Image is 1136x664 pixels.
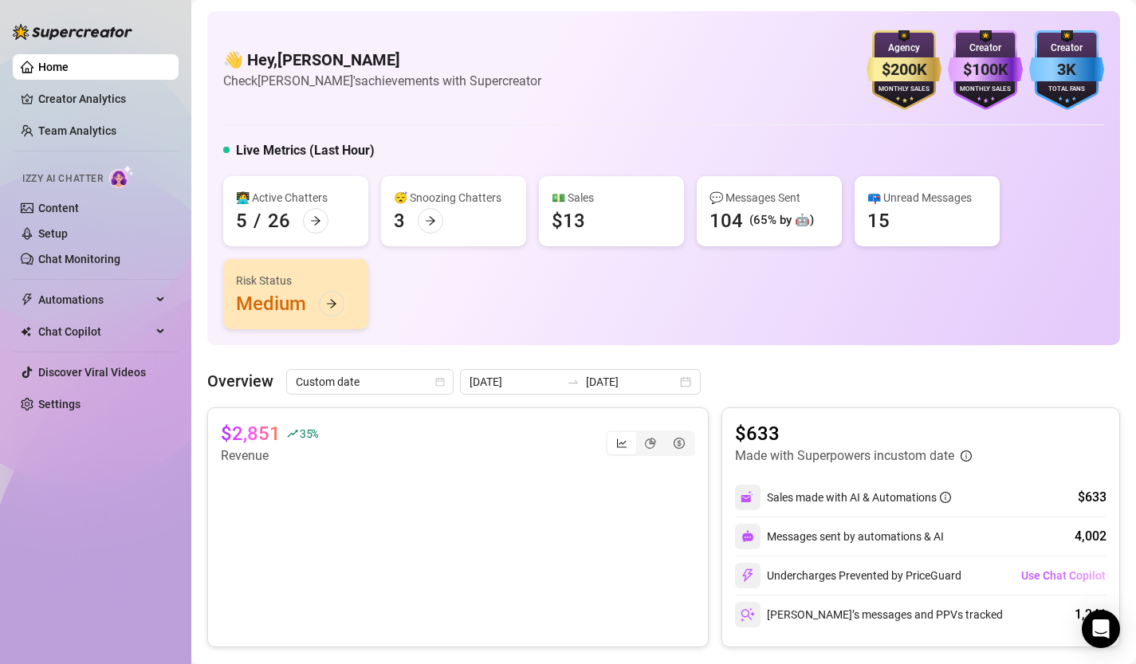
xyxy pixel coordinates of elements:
span: line-chart [616,438,627,449]
span: swap-right [567,375,580,388]
img: purple-badge-B9DA21FR.svg [948,30,1023,110]
span: calendar [435,377,445,387]
div: 26 [268,208,290,234]
div: $200K [867,57,941,82]
div: 104 [710,208,743,234]
img: AI Chatter [109,165,134,188]
span: arrow-right [310,215,321,226]
article: $633 [735,421,972,446]
img: svg%3e [741,568,755,583]
span: Use Chat Copilot [1021,569,1106,582]
div: Undercharges Prevented by PriceGuard [735,563,961,588]
img: logo-BBDzfeDw.svg [13,24,132,40]
article: Overview [207,369,273,393]
div: 3K [1029,57,1104,82]
img: Chat Copilot [21,326,31,337]
a: Home [38,61,69,73]
a: Team Analytics [38,124,116,137]
div: segmented control [606,430,695,456]
img: gold-badge-CigiZidd.svg [867,30,941,110]
input: End date [586,373,677,391]
div: Sales made with AI & Automations [767,489,951,506]
h5: Live Metrics (Last Hour) [236,141,375,160]
article: Check [PERSON_NAME]'s achievements with Supercreator [223,71,541,91]
div: $633 [1078,488,1107,507]
div: 4,002 [1075,527,1107,546]
div: $13 [552,208,585,234]
div: 👩‍💻 Active Chatters [236,189,356,206]
img: svg%3e [741,530,754,543]
article: Made with Superpowers in custom date [735,446,954,466]
span: 35 % [300,426,318,441]
span: pie-chart [645,438,656,449]
div: [PERSON_NAME]’s messages and PPVs tracked [735,602,1003,627]
article: $2,851 [221,421,281,446]
span: arrow-right [425,215,436,226]
div: Monthly Sales [948,84,1023,95]
span: dollar-circle [674,438,685,449]
div: Agency [867,41,941,56]
button: Use Chat Copilot [1020,563,1107,588]
span: thunderbolt [21,293,33,306]
span: rise [287,428,298,439]
div: Total Fans [1029,84,1104,95]
div: 😴 Snoozing Chatters [394,189,513,206]
span: Custom date [296,370,444,394]
a: Chat Monitoring [38,253,120,265]
a: Settings [38,398,81,411]
div: Creator [1029,41,1104,56]
a: Creator Analytics [38,86,166,112]
span: info-circle [940,492,951,503]
div: 📪 Unread Messages [867,189,987,206]
div: (65% by 🤖) [749,211,814,230]
div: 5 [236,208,247,234]
input: Start date [470,373,560,391]
span: to [567,375,580,388]
span: Automations [38,287,151,312]
span: info-circle [961,450,972,462]
div: $100K [948,57,1023,82]
img: blue-badge-DgoSNQY1.svg [1029,30,1104,110]
div: Creator [948,41,1023,56]
a: Discover Viral Videos [38,366,146,379]
a: Content [38,202,79,214]
article: Revenue [221,446,318,466]
img: svg%3e [741,607,755,622]
div: 1,241 [1075,605,1107,624]
h4: 👋 Hey, [PERSON_NAME] [223,49,541,71]
div: Messages sent by automations & AI [735,524,944,549]
span: Izzy AI Chatter [22,171,103,187]
span: Chat Copilot [38,319,151,344]
span: arrow-right [326,298,337,309]
div: 💬 Messages Sent [710,189,829,206]
div: Open Intercom Messenger [1082,610,1120,648]
div: 💵 Sales [552,189,671,206]
div: Monthly Sales [867,84,941,95]
div: 15 [867,208,890,234]
a: Setup [38,227,68,240]
img: svg%3e [741,490,755,505]
div: 3 [394,208,405,234]
div: Risk Status [236,272,356,289]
